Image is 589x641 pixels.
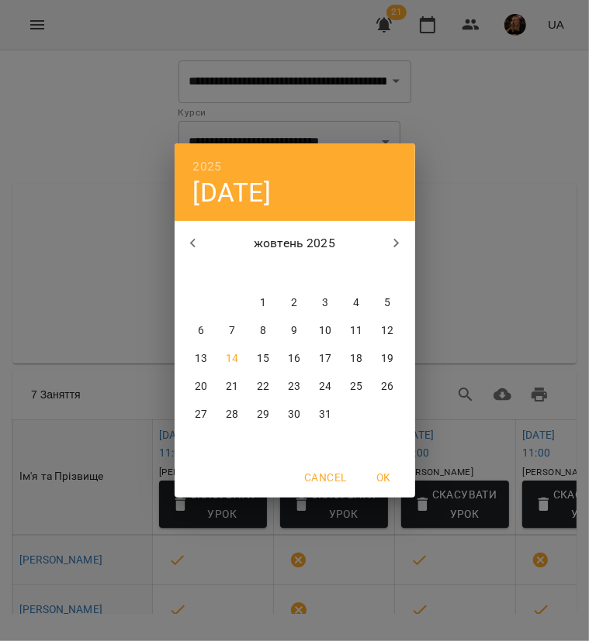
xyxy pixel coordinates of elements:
span: сб [343,266,371,281]
p: 27 [195,407,207,422]
button: 24 [312,373,340,401]
p: жовтень 2025 [211,234,378,253]
p: 29 [257,407,269,422]
span: пн [188,266,216,281]
span: Cancel [304,468,346,487]
button: 27 [188,401,216,429]
p: 3 [322,295,328,311]
button: 4 [343,289,371,317]
p: 16 [288,351,300,367]
button: 18 [343,345,371,373]
p: 5 [384,295,390,311]
p: 25 [350,379,362,395]
span: ср [250,266,278,281]
button: 29 [250,401,278,429]
p: 18 [350,351,362,367]
button: 15 [250,345,278,373]
p: 8 [260,323,266,339]
button: 10 [312,317,340,345]
button: 2025 [193,156,222,177]
p: 13 [195,351,207,367]
span: чт [281,266,309,281]
p: 28 [226,407,238,422]
button: 17 [312,345,340,373]
button: 16 [281,345,309,373]
p: 4 [353,295,359,311]
button: [DATE] [193,177,271,208]
button: 5 [374,289,402,317]
button: 30 [281,401,309,429]
button: OK [359,464,409,491]
p: 30 [288,407,300,422]
span: OK [366,468,403,487]
p: 22 [257,379,269,395]
button: 20 [188,373,216,401]
span: вт [219,266,247,281]
p: 2 [291,295,297,311]
button: 2 [281,289,309,317]
p: 9 [291,323,297,339]
p: 12 [381,323,393,339]
p: 23 [288,379,300,395]
p: 1 [260,295,266,311]
button: 19 [374,345,402,373]
button: 26 [374,373,402,401]
button: 23 [281,373,309,401]
button: 7 [219,317,247,345]
button: 8 [250,317,278,345]
p: 31 [319,407,331,422]
p: 20 [195,379,207,395]
button: 12 [374,317,402,345]
p: 19 [381,351,393,367]
button: 25 [343,373,371,401]
p: 14 [226,351,238,367]
button: 11 [343,317,371,345]
button: 14 [219,345,247,373]
span: пт [312,266,340,281]
button: 31 [312,401,340,429]
p: 6 [198,323,204,339]
button: 6 [188,317,216,345]
button: 28 [219,401,247,429]
span: нд [374,266,402,281]
button: 22 [250,373,278,401]
button: 9 [281,317,309,345]
button: 13 [188,345,216,373]
p: 17 [319,351,331,367]
p: 15 [257,351,269,367]
button: 3 [312,289,340,317]
p: 7 [229,323,235,339]
button: 21 [219,373,247,401]
p: 21 [226,379,238,395]
p: 10 [319,323,331,339]
button: Cancel [298,464,352,491]
p: 26 [381,379,393,395]
button: 1 [250,289,278,317]
p: 11 [350,323,362,339]
p: 24 [319,379,331,395]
